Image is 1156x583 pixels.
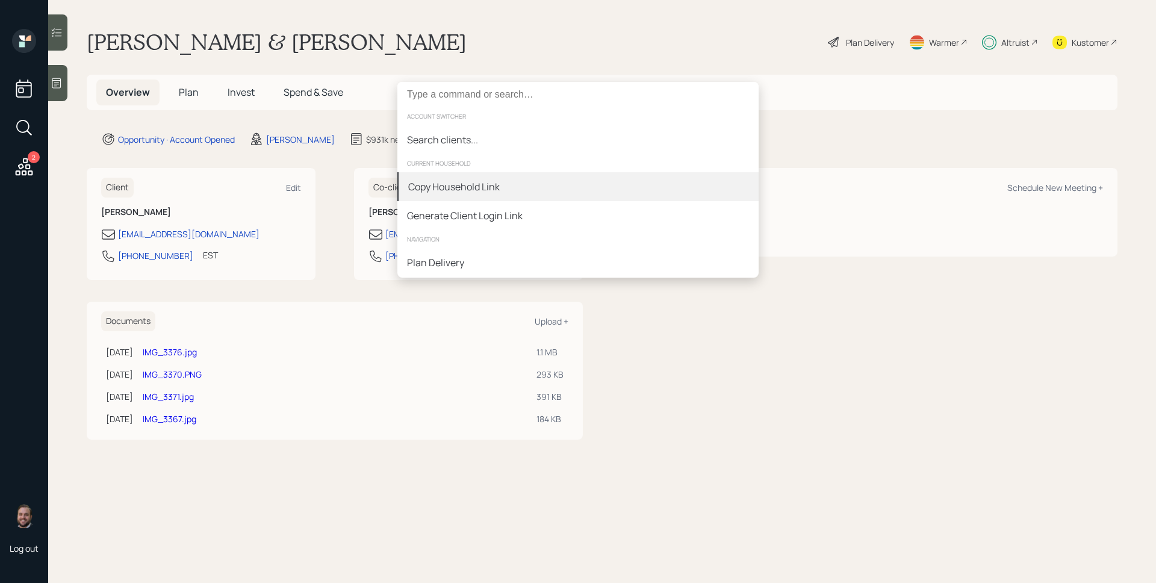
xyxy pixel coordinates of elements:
[397,82,759,107] input: Type a command or search…
[408,179,500,194] div: Copy Household Link
[397,230,759,248] div: navigation
[407,132,478,147] div: Search clients...
[407,255,464,270] div: Plan Delivery
[397,154,759,172] div: current household
[407,208,523,223] div: Generate Client Login Link
[397,107,759,125] div: account switcher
